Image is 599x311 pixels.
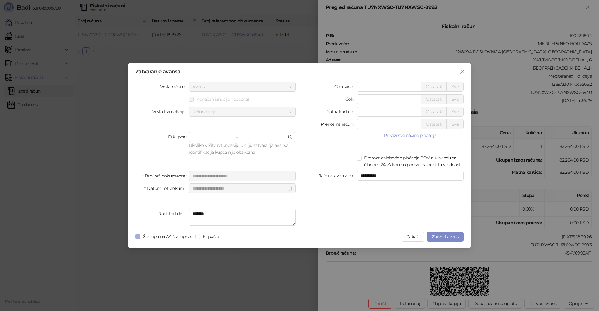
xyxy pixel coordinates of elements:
span: El. pošta [200,233,222,240]
div: Zatvaranje avansa [135,69,464,74]
span: Štampa na A4 štampaču [140,233,195,240]
button: Sve [446,107,464,117]
label: Plaćeno avansom [317,171,357,181]
input: Broj ref. dokumenta [189,171,296,181]
button: Sve [446,94,464,104]
span: Konačan iznos je nepoznat [194,96,252,103]
button: Ostatak [421,82,447,92]
label: Datum ref. dokum. [144,183,189,193]
label: Dodatni tekst [158,209,189,219]
span: close [460,69,465,74]
label: Vrsta računa [160,82,189,92]
button: Sve [446,119,464,129]
button: Ostatak [421,119,447,129]
button: Otkaži [402,232,424,242]
div: Ukoliko vršite refundaciju u cilju zatvaranja avansa, identifikacija kupca nije obavezna [189,142,296,156]
label: Broj ref. dokumenta [142,171,189,181]
button: Ostatak [421,94,447,104]
label: Prenos na račun [321,119,357,129]
textarea: Dodatni tekst [189,209,296,226]
span: Zatvori avans [432,234,459,240]
button: Zatvori avans [427,232,464,242]
span: Promet oslobođen plaćanja PDV-a u skladu sa članom 24. Zakona o porezu na dodatu vrednost [362,154,464,168]
label: Platna kartica [325,107,357,117]
button: Sve [446,82,464,92]
button: Prikaži sve načine plaćanja [357,132,464,139]
label: Gotovina [334,82,357,92]
span: Refundacija [192,107,292,116]
span: Zatvori [457,69,467,74]
label: Vrsta transakcije [152,107,189,117]
input: Datum ref. dokum. [192,185,286,192]
label: ID kupca [167,132,189,142]
button: Close [457,67,467,77]
label: Ček [345,94,357,104]
button: Ostatak [421,107,447,117]
span: Avans [192,82,292,91]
